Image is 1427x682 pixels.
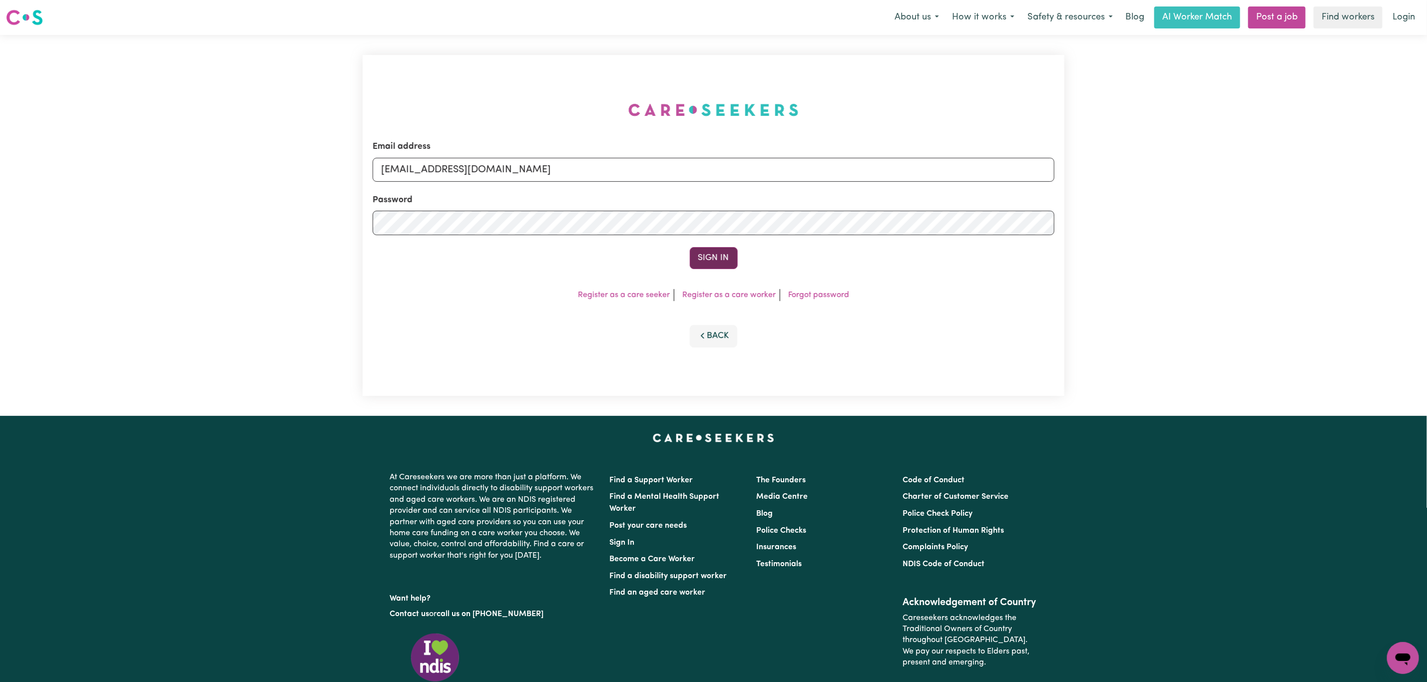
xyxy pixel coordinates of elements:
a: Protection of Human Rights [903,527,1004,535]
button: Sign In [690,247,738,269]
a: Complaints Policy [903,543,968,551]
a: call us on [PHONE_NUMBER] [437,610,544,618]
a: Careseekers home page [653,434,774,442]
p: or [390,605,598,624]
button: About us [888,7,946,28]
a: Police Check Policy [903,510,972,518]
a: Find a Support Worker [610,476,693,484]
a: Sign In [610,539,635,547]
button: Safety & resources [1021,7,1119,28]
p: Want help? [390,589,598,604]
button: Back [690,325,738,347]
a: Police Checks [756,527,806,535]
a: Media Centre [756,493,808,501]
a: Login [1387,6,1421,28]
a: Forgot password [788,291,849,299]
a: Post your care needs [610,522,687,530]
a: Find a Mental Health Support Worker [610,493,720,513]
h2: Acknowledgement of Country [903,597,1037,609]
a: Register as a care worker [682,291,776,299]
a: Find an aged care worker [610,589,706,597]
a: Testimonials [756,560,802,568]
a: Become a Care Worker [610,555,695,563]
a: Post a job [1248,6,1306,28]
a: Contact us [390,610,430,618]
a: Insurances [756,543,796,551]
a: The Founders [756,476,806,484]
a: Find a disability support worker [610,572,727,580]
a: AI Worker Match [1154,6,1240,28]
label: Email address [373,140,431,153]
p: Careseekers acknowledges the Traditional Owners of Country throughout [GEOGRAPHIC_DATA]. We pay o... [903,609,1037,673]
a: Register as a care seeker [578,291,670,299]
img: Careseekers logo [6,8,43,26]
label: Password [373,194,413,207]
a: Blog [1119,6,1150,28]
button: How it works [946,7,1021,28]
a: Careseekers logo [6,6,43,29]
a: Find workers [1314,6,1383,28]
a: Code of Conduct [903,476,964,484]
a: Charter of Customer Service [903,493,1008,501]
input: Email address [373,158,1054,182]
p: At Careseekers we are more than just a platform. We connect individuals directly to disability su... [390,468,598,565]
a: NDIS Code of Conduct [903,560,984,568]
a: Blog [756,510,773,518]
iframe: Button to launch messaging window, conversation in progress [1387,642,1419,674]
